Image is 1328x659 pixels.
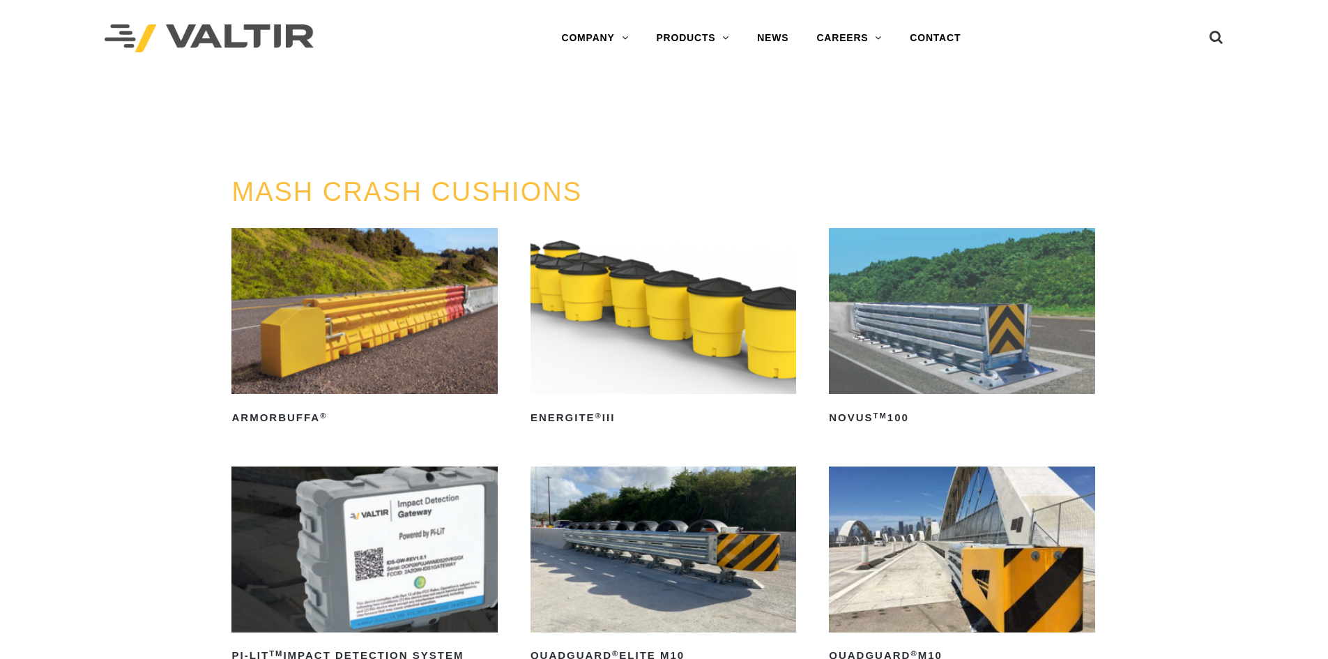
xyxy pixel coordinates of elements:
h2: ENERGITE III [531,407,796,429]
img: Valtir [105,24,314,53]
a: PRODUCTS [642,24,743,52]
sup: ® [595,411,602,420]
sup: TM [269,649,283,658]
a: NOVUSTM100 [829,228,1094,429]
a: ENERGITE®III [531,228,796,429]
a: CONTACT [896,24,975,52]
a: MASH CRASH CUSHIONS [231,177,582,206]
a: NEWS [743,24,802,52]
h2: ArmorBuffa [231,407,497,429]
h2: NOVUS 100 [829,407,1094,429]
a: ArmorBuffa® [231,228,497,429]
a: COMPANY [547,24,642,52]
sup: ® [612,649,619,658]
a: CAREERS [802,24,896,52]
sup: ® [910,649,917,658]
sup: ® [320,411,327,420]
sup: TM [873,411,887,420]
